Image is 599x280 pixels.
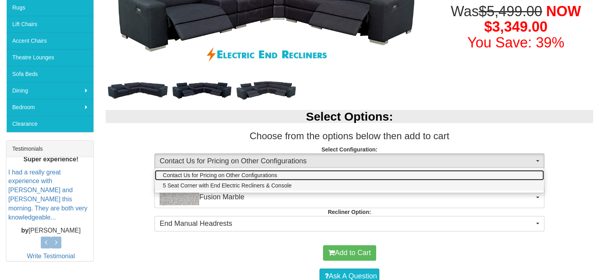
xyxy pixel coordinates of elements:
b: Select Options: [306,110,393,123]
a: Sofa Beds [6,66,93,82]
strong: Recliner Option: [328,209,371,215]
b: Super experience! [23,155,78,162]
span: NOW $3,349.00 [484,3,581,35]
a: Accent Chairs [6,32,93,49]
a: Theatre Lounges [6,49,93,66]
button: Fusion MarbleFusion Marble [154,187,544,208]
del: $5,499.00 [479,3,542,19]
h1: Was [439,4,593,51]
span: Fusion Marble [160,189,534,205]
span: End Manual Headrests [160,219,534,229]
img: Fusion Marble [160,189,199,205]
button: End Manual Headrests [154,216,544,232]
h3: Choose from the options below then add to cart [106,131,593,141]
a: Clearance [6,115,93,132]
p: [PERSON_NAME] [8,226,93,235]
a: Bedroom [6,99,93,115]
span: Contact Us for Pricing on Other Configurations [163,171,277,179]
a: Dining [6,82,93,99]
button: Contact Us for Pricing on Other Configurations [154,153,544,169]
a: Write Testimonial [27,253,75,259]
span: Contact Us for Pricing on Other Configurations [160,156,534,166]
a: I had a really great experience with [PERSON_NAME] and [PERSON_NAME] this morning. They are both ... [8,168,87,220]
a: Lift Chairs [6,16,93,32]
font: You Save: 39% [467,34,564,51]
span: 5 Seat Corner with End Electric Recliners & Console [163,182,291,189]
div: Testimonials [6,141,93,157]
strong: Select Configuration: [321,146,378,153]
button: Add to Cart [323,245,376,261]
b: by [21,227,29,233]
